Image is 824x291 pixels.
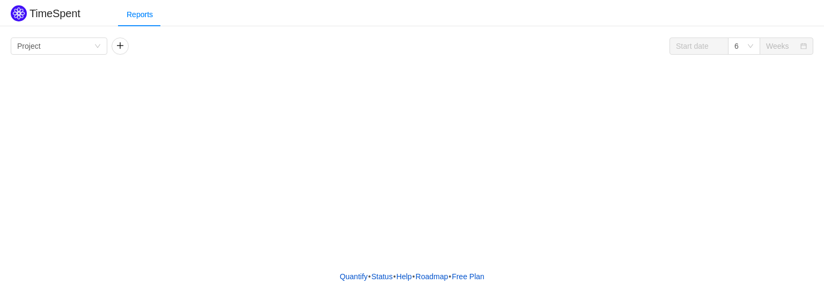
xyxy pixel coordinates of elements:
img: Quantify logo [11,5,27,21]
div: Reports [118,3,161,27]
a: Status [371,268,393,285]
span: • [393,272,396,281]
button: icon: plus [112,38,129,55]
button: Free Plan [451,268,485,285]
span: • [368,272,371,281]
input: Start date [669,38,729,55]
div: 6 [734,38,739,54]
span: • [413,272,415,281]
a: Help [396,268,413,285]
i: icon: down [94,43,101,50]
a: Roadmap [415,268,449,285]
span: • [448,272,451,281]
h2: TimeSpent [30,8,80,19]
i: icon: calendar [800,43,807,50]
div: Weeks [766,38,789,54]
a: Quantify [339,268,368,285]
i: icon: down [747,43,754,50]
div: Project [17,38,41,54]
